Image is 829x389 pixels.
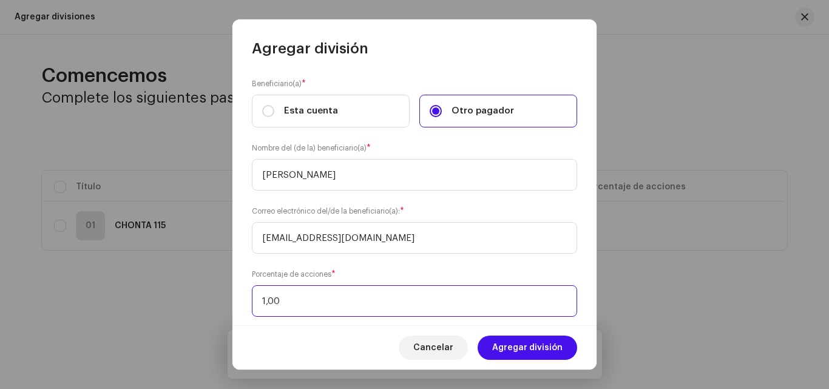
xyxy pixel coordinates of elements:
button: Agregar división [478,336,577,360]
span: Esta cuenta [284,104,338,118]
small: Beneficiario(a) [252,78,302,90]
small: Nombre del (de la) beneficiario(a) [252,142,367,154]
small: Porcentaje de acciones [252,268,331,280]
small: Correo electrónico del/de la beneficiario(a): [252,205,400,217]
span: Otro pagador [452,104,514,118]
span: Cancelar [413,336,453,360]
span: Agregar división [252,39,368,58]
input: Ingrese el porcentaje de acciones [252,285,577,317]
input: Añadir el nombre [252,159,577,191]
span: Agregar división [492,336,563,360]
button: Cancelar [399,336,468,360]
input: Correo electrónico [252,222,577,254]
